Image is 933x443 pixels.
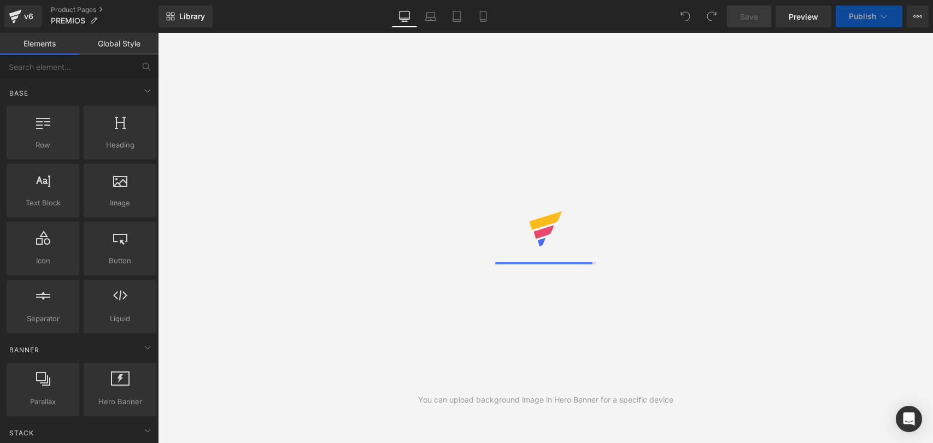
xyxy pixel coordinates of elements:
span: Text Block [10,197,76,209]
span: Hero Banner [87,396,153,407]
span: Button [87,255,153,267]
span: Row [10,139,76,151]
button: More [907,5,929,27]
span: Banner [8,345,40,355]
a: Product Pages [51,5,159,14]
span: PREMIOS [51,16,85,25]
span: Separator [10,313,76,324]
a: Preview [776,5,831,27]
a: v6 [4,5,42,27]
button: Publish [836,5,902,27]
span: Parallax [10,396,76,407]
a: Mobile [470,5,496,27]
span: Publish [849,12,876,21]
a: New Library [159,5,213,27]
span: Preview [789,11,818,22]
a: Desktop [391,5,418,27]
span: Liquid [87,313,153,324]
div: v6 [22,9,36,23]
span: Icon [10,255,76,267]
span: Stack [8,428,35,438]
span: Heading [87,139,153,151]
span: Base [8,88,30,98]
button: Redo [701,5,723,27]
a: Global Style [79,33,159,55]
a: Tablet [444,5,470,27]
span: Save [740,11,758,22]
div: Open Intercom Messenger [896,406,922,432]
span: Library [179,11,205,21]
button: Undo [674,5,696,27]
div: You can upload background image in Hero Banner for a specific device [418,394,673,406]
span: Image [87,197,153,209]
a: Laptop [418,5,444,27]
